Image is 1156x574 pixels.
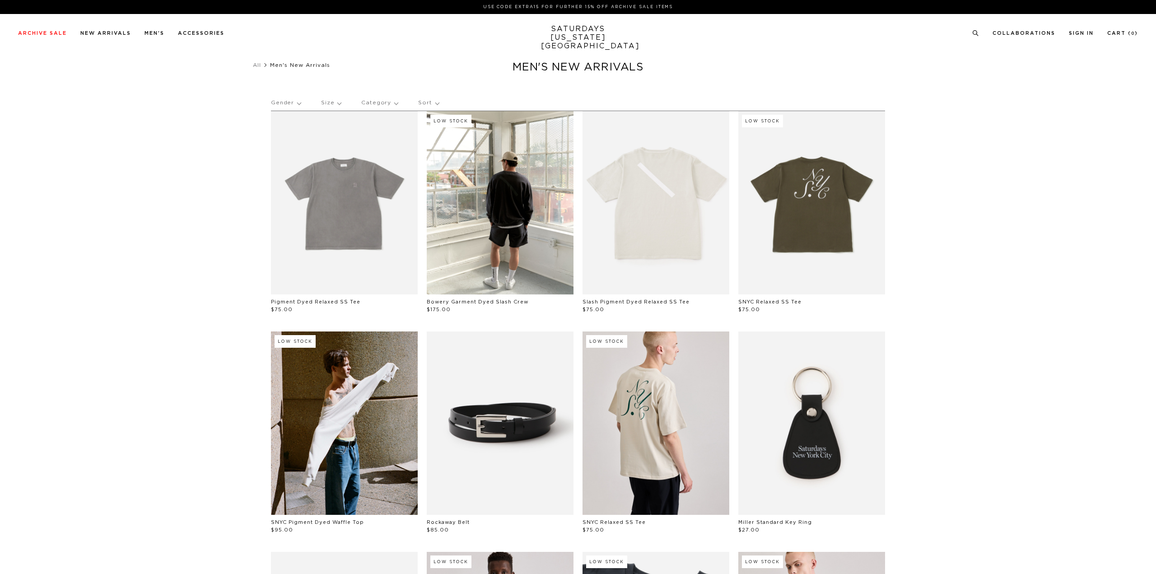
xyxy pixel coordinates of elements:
[427,527,449,532] span: $85.00
[271,520,364,525] a: SNYC Pigment Dyed Waffle Top
[427,299,528,304] a: Bowery Garment Dyed Slash Crew
[321,93,341,113] p: Size
[993,31,1055,36] a: Collaborations
[178,31,224,36] a: Accessories
[427,520,470,525] a: Rockaway Belt
[742,555,783,568] div: Low Stock
[80,31,131,36] a: New Arrivals
[430,115,471,127] div: Low Stock
[430,555,471,568] div: Low Stock
[583,520,646,525] a: SNYC Relaxed SS Tee
[271,93,301,113] p: Gender
[583,299,690,304] a: Slash Pigment Dyed Relaxed SS Tee
[583,527,604,532] span: $75.00
[427,307,451,312] span: $175.00
[738,299,802,304] a: SNYC Relaxed SS Tee
[361,93,398,113] p: Category
[275,335,316,348] div: Low Stock
[586,335,627,348] div: Low Stock
[271,307,293,312] span: $75.00
[583,307,604,312] span: $75.00
[253,62,261,68] a: All
[742,115,783,127] div: Low Stock
[738,520,812,525] a: Miller Standard Key Ring
[271,299,360,304] a: Pigment Dyed Relaxed SS Tee
[541,25,615,51] a: SATURDAYS[US_STATE][GEOGRAPHIC_DATA]
[586,555,627,568] div: Low Stock
[22,4,1134,10] p: Use Code EXTRA15 for Further 15% Off Archive Sale Items
[1069,31,1094,36] a: Sign In
[418,93,438,113] p: Sort
[1131,32,1135,36] small: 0
[271,527,293,532] span: $95.00
[738,527,760,532] span: $27.00
[1107,31,1138,36] a: Cart (0)
[18,31,67,36] a: Archive Sale
[270,62,330,68] span: Men's New Arrivals
[738,307,760,312] span: $75.00
[144,31,164,36] a: Men's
